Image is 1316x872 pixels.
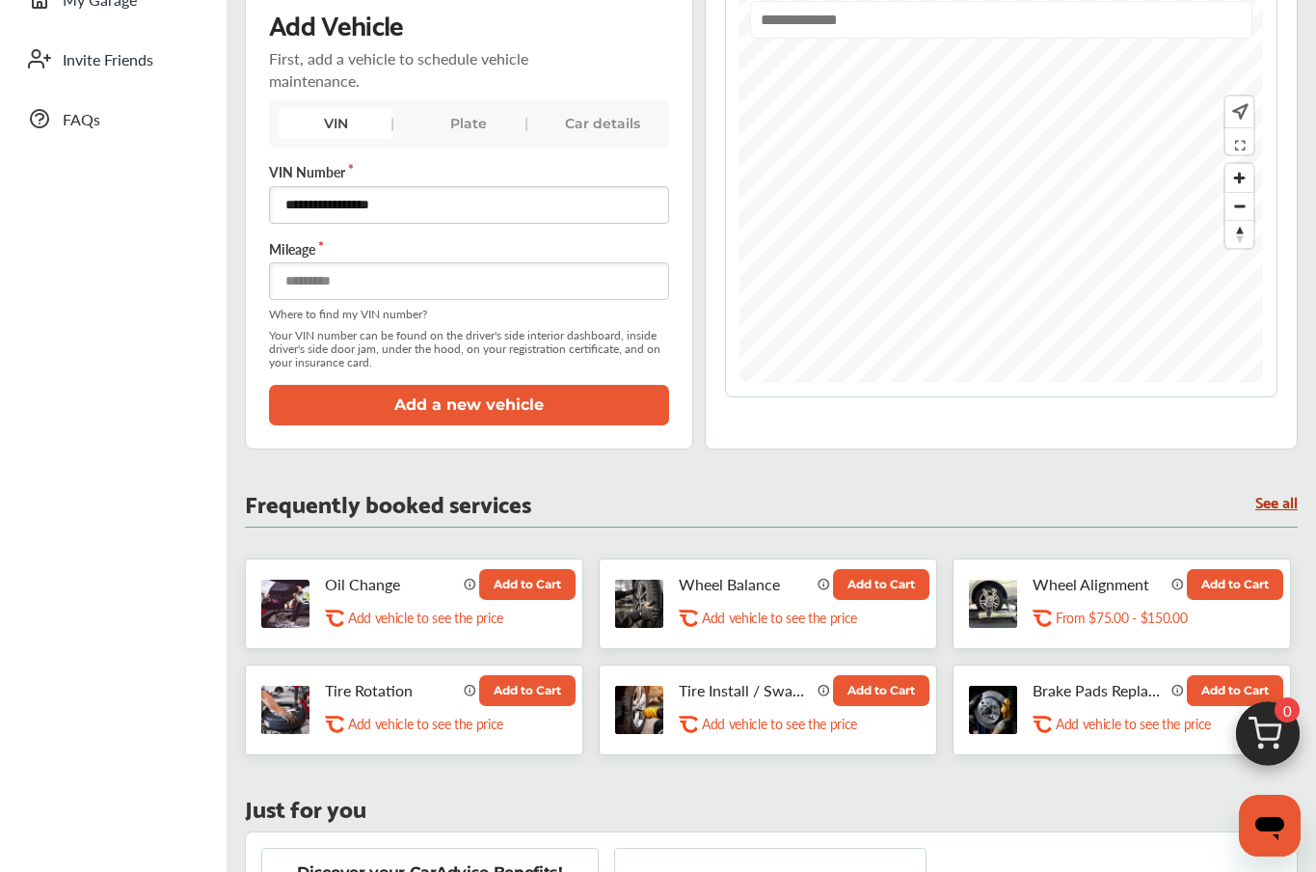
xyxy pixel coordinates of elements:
img: info_icon_vector.svg [464,683,477,696]
span: Zoom out [1225,193,1253,220]
img: tire-install-swap-tires-thumb.jpg [615,686,663,734]
button: Add to Cart [479,675,576,706]
p: Wheel Alignment [1033,575,1164,593]
img: info_icon_vector.svg [1171,683,1185,696]
button: Add to Cart [833,675,929,706]
span: 0 [1275,697,1300,722]
button: Zoom out [1225,192,1253,220]
img: info_icon_vector.svg [818,683,831,696]
a: FAQs [17,94,207,144]
button: Add to Cart [833,569,929,600]
p: Tire Rotation [325,681,456,699]
p: Add vehicle to see the price [702,715,857,733]
p: Frequently booked services [245,493,531,511]
img: oil-change-thumb.jpg [261,580,309,628]
img: wheel-alignment-thumb.jpg [969,580,1017,628]
button: Add to Cart [1187,569,1283,600]
img: info_icon_vector.svg [464,577,477,590]
a: Invite Friends [17,34,207,84]
div: Plate [412,108,525,139]
span: Your VIN number can be found on the driver's side interior dashboard, inside driver's side door j... [269,329,669,369]
span: Invite Friends [63,48,198,70]
p: Add Vehicle [269,7,403,40]
iframe: Button to launch messaging window [1239,795,1301,857]
p: Oil Change [325,575,456,593]
div: Car details [546,108,659,139]
label: VIN Number [269,162,669,181]
p: Add vehicle to see the price [1056,715,1211,733]
button: Add to Cart [1187,675,1283,706]
img: recenter.ce011a49.svg [1228,101,1249,123]
button: Reset bearing to north [1225,220,1253,248]
p: Add vehicle to see the price [348,715,503,733]
p: Add vehicle to see the price [348,609,503,627]
p: Just for you [245,798,366,816]
label: Mileage [269,239,669,259]
img: brake-pads-replacement-thumb.jpg [969,686,1017,734]
img: tire-rotation-thumb.jpg [261,686,309,734]
button: Add to Cart [479,569,576,600]
p: Wheel Balance [679,575,810,593]
img: info_icon_vector.svg [818,577,831,590]
button: Zoom in [1225,164,1253,192]
p: Brake Pads Replacement [1033,681,1164,699]
img: info_icon_vector.svg [1171,577,1185,590]
img: cart_icon.3d0951e8.svg [1222,693,1314,785]
p: Add vehicle to see the price [702,609,857,627]
a: See all [1255,493,1298,509]
button: Add a new vehicle [269,385,669,424]
p: From $75.00 - $150.00 [1056,609,1187,627]
div: VIN [279,108,392,139]
img: tire-wheel-balance-thumb.jpg [615,580,663,628]
p: Tire Install / Swap Tires [679,681,810,699]
span: Reset bearing to north [1225,221,1253,248]
span: Where to find my VIN number? [269,308,669,321]
p: First, add a vehicle to schedule vehicle maintenance. [269,47,549,92]
span: FAQs [63,108,198,130]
